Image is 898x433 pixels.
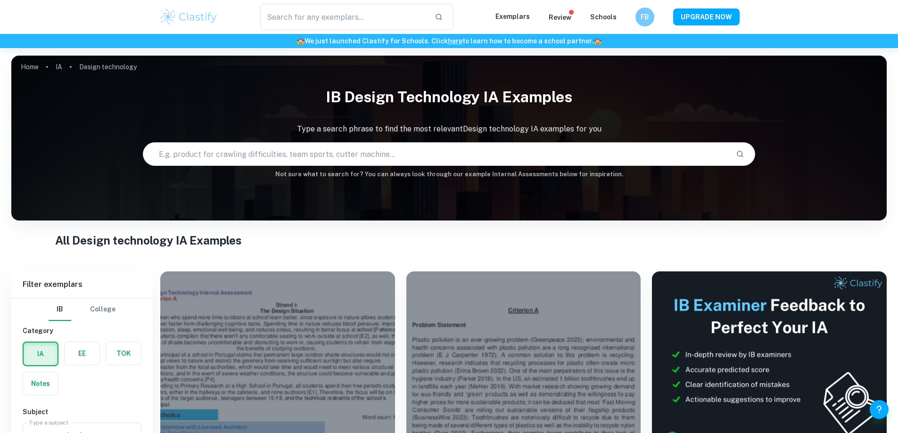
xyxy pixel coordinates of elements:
[65,342,99,365] button: EE
[297,37,305,45] span: 🏫
[49,298,71,321] button: IB
[11,271,153,298] h6: Filter exemplars
[49,298,115,321] div: Filter type choice
[673,8,740,25] button: UPGRADE NOW
[55,232,843,249] h1: All Design technology IA Examples
[23,372,58,395] button: Notes
[593,37,601,45] span: 🏫
[79,62,137,72] p: Design technology
[159,8,219,26] img: Clastify logo
[23,326,141,336] h6: Category
[56,60,62,74] a: IA
[29,418,68,426] label: Type a subject
[639,12,650,22] h6: FB
[495,11,530,22] p: Exemplars
[106,342,141,365] button: TOK
[635,8,654,26] button: FB
[590,13,617,21] a: Schools
[732,146,748,162] button: Search
[11,170,887,179] h6: Not sure what to search for? You can always look through our example Internal Assessments below f...
[11,123,887,135] p: Type a search phrase to find the most relevant Design technology IA examples for you
[2,36,896,46] h6: We just launched Clastify for Schools. Click to learn how to become a school partner.
[21,60,39,74] a: Home
[24,343,58,365] button: IA
[90,298,115,321] button: College
[549,12,571,23] p: Review
[143,141,729,167] input: E.g. product for crawling difficulties, team sports, cutter machine...
[260,4,428,30] input: Search for any exemplars...
[870,400,889,419] button: Help and Feedback
[23,407,141,417] h6: Subject
[448,37,462,45] a: here
[11,82,887,112] h1: IB Design technology IA examples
